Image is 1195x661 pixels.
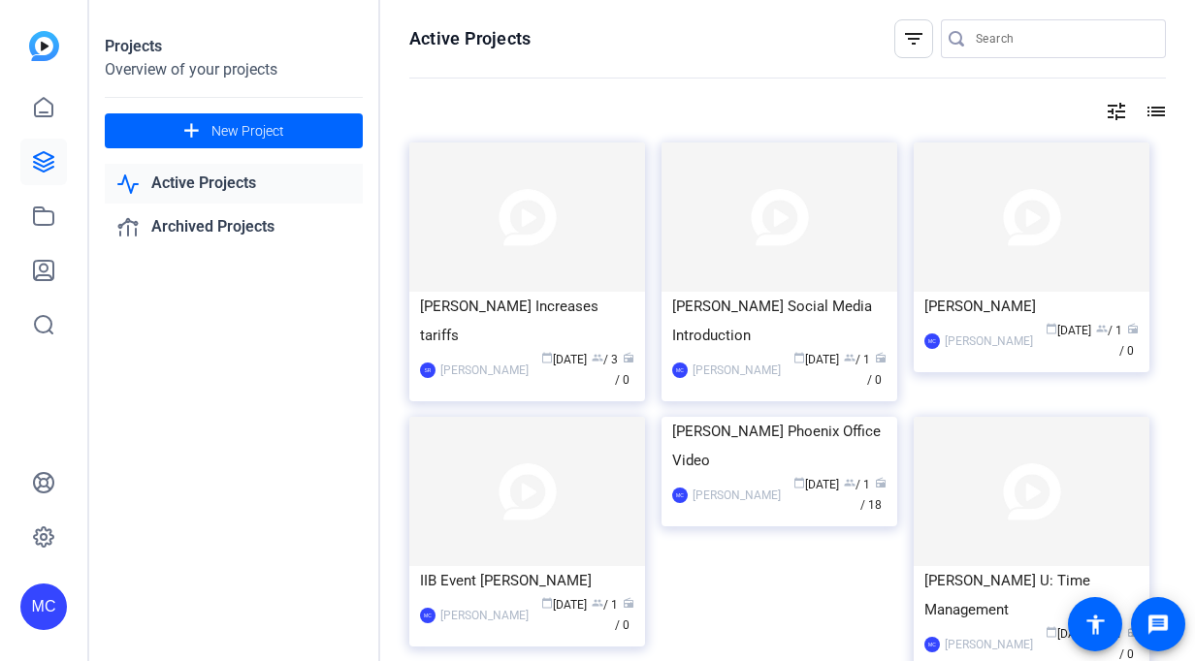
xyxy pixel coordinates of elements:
span: calendar_today [1046,626,1057,638]
span: [DATE] [541,353,587,366]
span: group [592,597,603,609]
div: [PERSON_NAME] Social Media Introduction [672,292,887,350]
a: Active Projects [105,164,363,204]
span: [DATE] [1046,324,1091,337]
span: calendar_today [793,477,805,488]
span: radio [1127,626,1139,638]
img: blue-gradient.svg [29,31,59,61]
span: / 0 [867,353,887,387]
span: New Project [211,121,284,142]
div: [PERSON_NAME] [945,331,1033,351]
span: / 0 [1119,324,1139,358]
span: / 1 [592,598,618,612]
div: IIB Event [PERSON_NAME] [420,566,634,595]
span: calendar_today [541,597,553,609]
div: [PERSON_NAME] [924,292,1139,321]
button: New Project [105,113,363,148]
div: MC [420,608,436,623]
mat-icon: message [1147,613,1170,636]
a: Archived Projects [105,207,363,247]
span: radio [1127,323,1139,334]
div: Projects [105,35,363,58]
div: MC [924,637,940,652]
span: / 0 [1119,627,1139,661]
span: radio [623,352,634,363]
div: [PERSON_NAME] U: Time Management [924,566,1139,624]
span: group [1096,323,1108,334]
span: [DATE] [793,478,839,491]
div: MC [20,583,67,630]
input: Search [976,27,1150,50]
span: / 3 [592,353,618,366]
span: / 1 [844,353,870,366]
span: / 1 [844,478,870,491]
span: [DATE] [793,353,839,366]
div: MC [924,333,940,349]
span: [DATE] [541,598,587,612]
div: [PERSON_NAME] Phoenix Office Video [672,417,887,475]
span: radio [623,597,634,609]
div: [PERSON_NAME] [945,635,1033,654]
mat-icon: filter_list [902,27,925,50]
span: radio [875,477,887,488]
span: / 0 [615,598,634,632]
span: group [844,352,856,363]
div: [PERSON_NAME] [440,606,529,625]
span: calendar_today [541,352,553,363]
div: Overview of your projects [105,58,363,81]
mat-icon: accessibility [1083,613,1107,636]
mat-icon: add [179,119,204,143]
div: [PERSON_NAME] [693,486,781,505]
div: MC [672,362,688,378]
mat-icon: list [1143,100,1166,123]
div: MC [672,488,688,503]
mat-icon: tune [1105,100,1128,123]
div: SR [420,362,436,378]
div: [PERSON_NAME] [693,361,781,380]
span: calendar_today [793,352,805,363]
span: / 1 [1096,324,1122,337]
span: [DATE] [1046,627,1091,641]
h1: Active Projects [409,27,531,50]
span: group [844,477,856,488]
span: group [592,352,603,363]
div: [PERSON_NAME] [440,361,529,380]
div: [PERSON_NAME] Increases tariffs [420,292,634,350]
span: / 0 [615,353,634,387]
span: calendar_today [1046,323,1057,334]
span: radio [875,352,887,363]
